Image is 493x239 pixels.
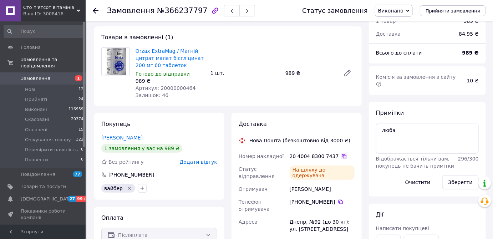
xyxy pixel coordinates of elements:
[290,166,355,180] div: На шляху до одержувача
[25,137,71,143] span: Очікування товару
[376,110,404,116] span: Примітки
[78,86,83,93] span: 12
[248,137,352,144] div: Нова Пошта (безкоштовно від 3000 ₴)
[136,85,196,91] span: Артикул: 20000000464
[376,211,383,218] span: Дії
[104,185,123,191] span: вайбер
[239,153,284,159] span: Номер накладної
[21,44,41,51] span: Головна
[108,171,155,178] div: [PHONE_NUMBER]
[25,96,47,103] span: Прийняті
[25,86,35,93] span: Нові
[68,106,83,113] span: 116959
[288,183,356,195] div: [PERSON_NAME]
[302,7,368,14] div: Статус замовлення
[21,196,73,202] span: [DEMOGRAPHIC_DATA]
[21,56,86,69] span: Замовлення та повідомлення
[78,96,83,103] span: 24
[426,8,480,14] span: Прийняти замовлення
[458,156,479,162] span: 296 / 300
[376,123,479,154] textarea: люба
[93,7,98,14] div: Повернутися назад
[136,77,205,85] div: 989 ₴
[78,127,83,133] span: 15
[25,127,47,133] span: Оплачені
[340,66,355,80] a: Редагувати
[101,214,123,221] span: Оплата
[68,196,76,202] span: 27
[76,137,83,143] span: 322
[21,208,66,221] span: Показники роботи компанії
[376,50,422,56] span: Всього до сплати
[288,215,356,235] div: Днепр, №92 (до 30 кг): ул. [STREET_ADDRESS]
[239,199,270,212] span: Телефон отримувача
[25,147,78,153] span: Перевірити наявність
[463,73,483,88] div: 10 ₴
[21,75,50,82] span: Замовлення
[23,11,86,17] div: Ваш ID: 3008416
[136,71,190,77] span: Готово до відправки
[239,121,267,127] span: Доставка
[376,31,401,37] span: Доставка
[101,144,182,153] div: 1 замовлення у вас на 989 ₴
[378,8,403,14] span: Виконано
[108,159,144,165] span: Без рейтингу
[455,26,483,42] div: 84.95 ₴
[290,153,355,160] div: 20 4004 8300 7437
[157,6,208,15] span: №366237797
[101,135,143,141] a: [PERSON_NAME]
[136,48,204,68] a: Orzax ExtraMag / Магній цитрат малат бісгліцинат 200 мг 60 таблеток
[239,186,268,192] span: Отримувач
[21,171,55,178] span: Повідомлення
[25,116,49,123] span: Скасовані
[4,25,84,38] input: Пошук
[376,74,457,87] span: Комісія за замовлення з сайту
[101,121,131,127] span: Покупець
[25,106,47,113] span: Виконані
[462,50,479,56] b: 989 ₴
[208,68,283,78] div: 1 шт.
[105,48,127,76] img: Orzax ExtraMag / Магній цитрат малат бісгліцинат 200 мг 60 таблеток
[376,156,454,169] span: Відображається тільки вам, покупець не бачить примітки
[376,18,396,24] span: 1 товар
[25,157,48,163] span: Провести
[76,196,88,202] span: 99+
[127,185,132,191] svg: Видалити мітку
[420,5,486,16] button: Прийняти замовлення
[81,147,83,153] span: 0
[71,116,83,123] span: 20374
[239,166,275,179] span: Статус відправлення
[442,175,479,189] button: Зберегти
[107,6,155,15] span: Замовлення
[75,75,82,81] span: 1
[399,175,437,189] button: Очистити
[73,171,82,177] span: 77
[290,198,355,205] div: [PHONE_NUMBER]
[376,225,429,231] span: Написати покупцеві
[101,34,173,41] span: Товари в замовленні (1)
[23,4,77,11] span: Cто п'ятсот вітамінів
[136,92,168,98] span: Залишок: 46
[21,183,66,190] span: Товари та послуги
[239,219,258,225] span: Адреса
[81,157,83,163] span: 0
[283,68,337,78] div: 989 ₴
[180,159,217,165] span: Додати відгук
